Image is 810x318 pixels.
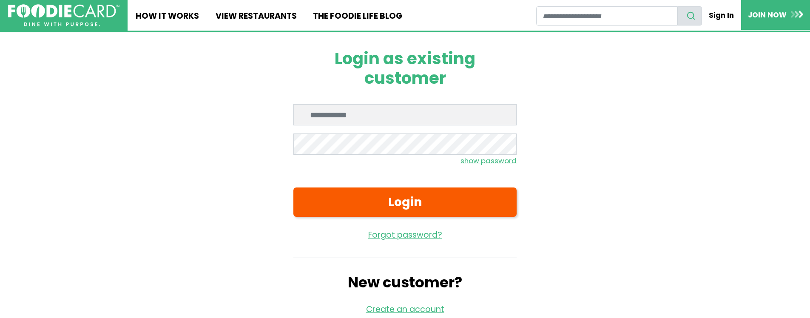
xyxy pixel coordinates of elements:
button: Login [293,187,517,217]
small: show password [460,156,517,166]
input: restaurant search [536,6,678,26]
h2: New customer? [293,274,517,291]
img: FoodieCard; Eat, Drink, Save, Donate [8,4,119,27]
a: Create an account [366,304,444,315]
a: Sign In [702,6,741,25]
h1: Login as existing customer [293,49,517,88]
a: Forgot password? [293,229,517,241]
button: search [677,6,702,26]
